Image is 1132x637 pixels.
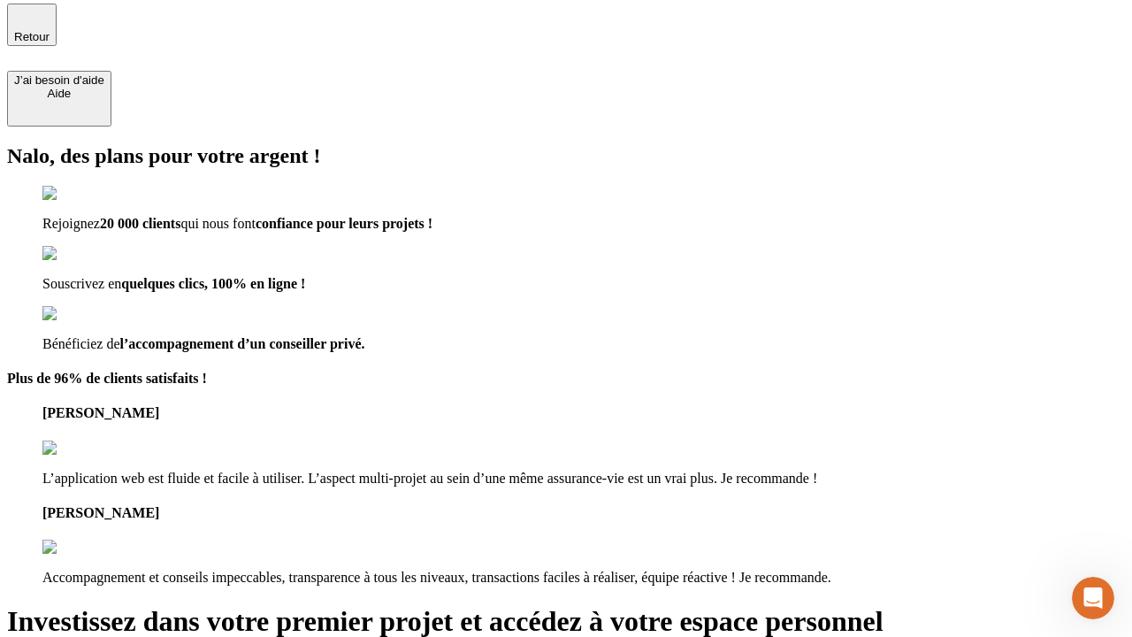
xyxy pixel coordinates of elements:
[7,4,57,46] button: Retour
[42,216,100,231] span: Rejoignez
[42,570,1125,586] p: Accompagnement et conseils impeccables, transparence à tous les niveaux, transactions faciles à r...
[42,471,1125,487] p: L’application web est fluide et facile à utiliser. L’aspect multi-projet au sein d’une même assur...
[42,306,119,322] img: checkmark
[42,336,120,351] span: Bénéficiez de
[7,144,1125,168] h2: Nalo, des plans pour votre argent !
[42,405,1125,421] h4: [PERSON_NAME]
[100,216,181,231] span: 20 000 clients
[180,216,255,231] span: qui nous font
[120,336,365,351] span: l’accompagnement d’un conseiller privé.
[14,73,104,87] div: J’ai besoin d'aide
[42,540,130,556] img: reviews stars
[256,216,432,231] span: confiance pour leurs projets !
[7,371,1125,387] h4: Plus de 96% de clients satisfaits !
[121,276,305,291] span: quelques clics, 100% en ligne !
[42,186,119,202] img: checkmark
[7,71,111,127] button: J’ai besoin d'aideAide
[42,246,119,262] img: checkmark
[42,441,130,457] img: reviews stars
[14,30,50,43] span: Retour
[42,276,121,291] span: Souscrivez en
[14,87,104,100] div: Aide
[42,505,1125,521] h4: [PERSON_NAME]
[1072,577,1114,619] iframe: Intercom live chat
